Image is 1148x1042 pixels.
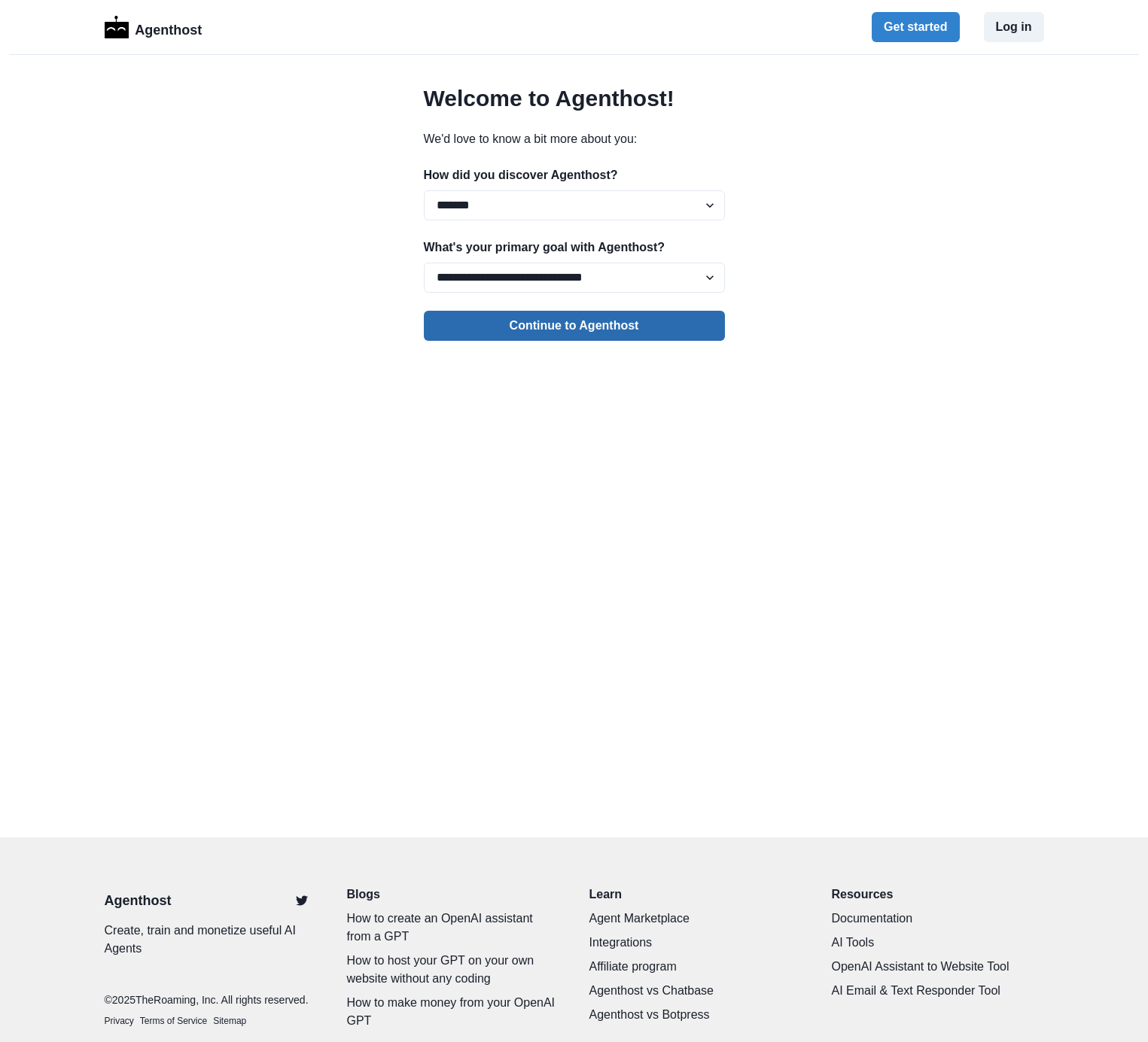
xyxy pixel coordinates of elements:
[105,992,317,1008] p: © 2025 TheRoaming, Inc. All rights reserved.
[832,910,1044,928] a: Documentation
[424,85,725,112] h2: Welcome to Agenthost!
[105,1014,134,1028] a: Privacy
[872,12,959,42] button: Get started
[424,166,725,184] p: How did you discover Agenthost?
[589,958,802,976] a: Affiliate program
[287,886,317,916] a: Twitter
[589,910,802,928] a: Agent Marketplace
[589,934,802,952] a: Integrations
[424,238,725,257] p: What's your primary goal with Agenthost?
[832,934,1044,952] a: AI Tools
[832,982,1044,1000] a: AI Email & Text Responder Tool
[135,14,202,41] p: Agenthost
[832,958,1044,976] a: OpenAI Assistant to Website Tool
[347,994,559,1030] a: How to make money from your OpenAI GPT
[105,14,202,41] a: LogoAgenthost
[105,891,172,911] a: Agenthost
[424,311,725,341] button: Continue to Agenthost
[347,952,559,988] a: How to host your GPT on your own website without any coding
[984,12,1044,42] button: Log in
[832,886,1044,904] p: Resources
[347,886,559,904] a: Blogs
[589,1006,802,1024] a: Agenthost vs Botpress
[140,1014,207,1028] a: Terms of Service
[589,886,802,904] p: Learn
[105,16,129,38] img: Logo
[589,982,802,1000] a: Agenthost vs Chatbase
[347,910,559,946] a: How to create an OpenAI assistant from a GPT
[424,130,725,148] p: We'd love to know a bit more about you:
[105,922,317,958] p: Create, train and monetize useful AI Agents
[213,1014,246,1028] a: Sitemap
